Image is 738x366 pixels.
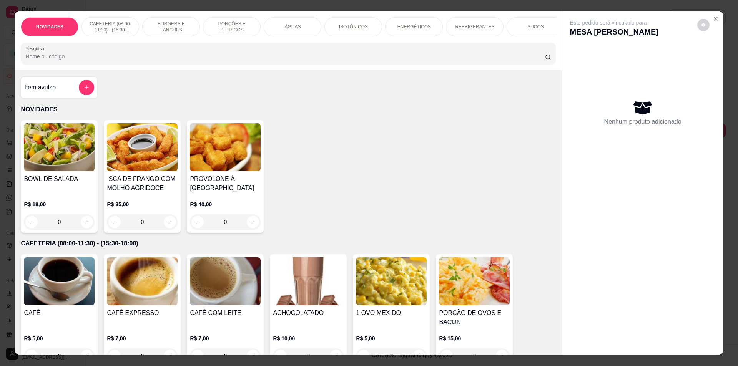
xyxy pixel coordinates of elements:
img: product-image [107,123,178,171]
p: R$ 10,00 [273,335,344,342]
p: R$ 15,00 [439,335,510,342]
img: product-image [24,257,95,305]
button: increase-product-quantity [164,350,176,362]
button: decrease-product-quantity [191,216,204,228]
h4: ISCA DE FRANGO COM MOLHO AGRIDOCE [107,174,178,193]
img: product-image [107,257,178,305]
button: increase-product-quantity [496,350,508,362]
button: decrease-product-quantity [274,350,287,362]
button: decrease-product-quantity [697,19,710,31]
h4: PROVOLONE À [GEOGRAPHIC_DATA] [190,174,261,193]
p: Este pedido será vinculado para [570,19,658,26]
button: decrease-product-quantity [108,350,121,362]
button: decrease-product-quantity [191,350,204,362]
p: CAFETERIA (08:00-11:30) - (15:30-18:00) [21,239,555,248]
button: increase-product-quantity [330,350,342,362]
button: decrease-product-quantity [357,350,370,362]
p: R$ 40,00 [190,200,261,208]
p: MESA [PERSON_NAME] [570,26,658,37]
p: R$ 18,00 [24,200,95,208]
button: increase-product-quantity [413,350,425,362]
h4: BOWL DE SALADA [24,174,95,184]
h4: Item avulso [24,83,56,92]
img: product-image [190,257,261,305]
p: R$ 35,00 [107,200,178,208]
p: CAFETERIA (08:00-11:30) - (15:30-18:00) [88,21,133,33]
p: NOVIDADES [21,105,555,114]
h4: PORÇÃO DE OVOS E BACON [439,308,510,327]
p: NOVIDADES [36,24,63,30]
label: Pesquisa [25,45,47,52]
button: decrease-product-quantity [108,216,121,228]
h4: ACHOCOLATADO [273,308,344,318]
p: R$ 5,00 [356,335,427,342]
button: increase-product-quantity [164,216,176,228]
input: Pesquisa [25,53,545,60]
button: decrease-product-quantity [440,350,453,362]
img: product-image [24,123,95,171]
p: ÁGUAS [284,24,301,30]
button: decrease-product-quantity [25,216,38,228]
h4: CAFÉ COM LEITE [190,308,261,318]
img: product-image [190,123,261,171]
p: R$ 5,00 [24,335,95,342]
button: increase-product-quantity [81,350,93,362]
p: PORÇÕES E PETISCOS [209,21,254,33]
button: add-separate-item [79,80,94,95]
p: BURGERS E LANCHES [149,21,193,33]
img: product-image [439,257,510,305]
button: increase-product-quantity [247,350,259,362]
button: increase-product-quantity [81,216,93,228]
p: R$ 7,00 [107,335,178,342]
p: ENERGÉTICOS [397,24,431,30]
p: ISOTÔNICOS [339,24,368,30]
p: REFRIGERANTES [455,24,494,30]
img: product-image [273,257,344,305]
h4: CAFÉ [24,308,95,318]
button: Close [710,13,722,25]
h4: CAFÉ EXPRESSO [107,308,178,318]
p: SUCOS [527,24,544,30]
img: product-image [356,257,427,305]
p: Nenhum produto adicionado [604,117,681,126]
h4: 1 OVO MEXIDO [356,308,427,318]
button: increase-product-quantity [247,216,259,228]
button: decrease-product-quantity [25,350,38,362]
p: R$ 7,00 [190,335,261,342]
